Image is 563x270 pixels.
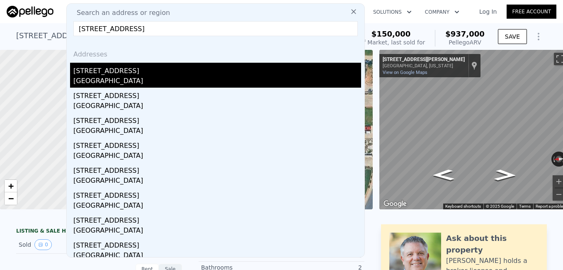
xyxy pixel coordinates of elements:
div: [GEOGRAPHIC_DATA] [73,250,361,262]
div: Pellego ARV [445,38,485,47]
div: Sold [19,239,92,250]
div: [GEOGRAPHIC_DATA] [73,176,361,187]
div: [STREET_ADDRESS] [73,212,361,226]
a: Free Account [507,5,556,19]
a: View on Google Maps [383,70,427,75]
a: Log In [469,7,507,16]
div: [STREET_ADDRESS][PERSON_NAME] , Chula Vista , CA 91911 [16,30,240,42]
button: Solutions [366,5,418,20]
path: Go South, Malito Ct [485,167,526,184]
div: [STREET_ADDRESS][PERSON_NAME] [383,56,465,63]
div: [GEOGRAPHIC_DATA] [73,151,361,162]
div: [STREET_ADDRESS] [73,137,361,151]
div: [GEOGRAPHIC_DATA] [73,201,361,212]
div: [GEOGRAPHIC_DATA], [US_STATE] [383,63,465,69]
div: [STREET_ADDRESS] [73,88,361,101]
div: [STREET_ADDRESS] [73,237,361,250]
div: Addresses [70,43,361,63]
div: [GEOGRAPHIC_DATA] [73,226,361,237]
div: Ask about this property [446,233,539,256]
div: [STREET_ADDRESS] [73,63,361,76]
input: Enter an address, city, region, neighborhood or zip code [73,21,358,36]
button: View historical data [34,239,52,250]
button: Rotate counterclockwise [551,152,556,167]
path: Go North, Malito Ct [423,167,464,183]
button: Company [418,5,466,20]
div: [STREET_ADDRESS] [73,187,361,201]
span: $937,000 [445,29,485,38]
span: Search an address or region [70,8,170,18]
a: Show location on map [471,61,477,70]
button: Show Options [530,28,547,45]
div: Off Market, last sold for [357,38,425,47]
div: [GEOGRAPHIC_DATA] [73,76,361,88]
img: Pellego [7,6,53,17]
span: $150,000 [371,29,411,38]
a: Zoom in [5,180,17,192]
a: Zoom out [5,192,17,205]
span: © 2025 Google [486,204,514,209]
div: [STREET_ADDRESS] [73,113,361,126]
span: + [8,181,14,191]
button: Keyboard shortcuts [445,204,481,209]
div: LISTING & SALE HISTORY [16,228,182,236]
div: [STREET_ADDRESS] [73,162,361,176]
div: [GEOGRAPHIC_DATA] [73,101,361,113]
span: − [8,193,14,204]
div: [GEOGRAPHIC_DATA] [73,126,361,137]
a: Open this area in Google Maps (opens a new window) [381,199,409,209]
button: SAVE [498,29,527,44]
a: Terms (opens in new tab) [519,204,531,209]
img: Google [381,199,409,209]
